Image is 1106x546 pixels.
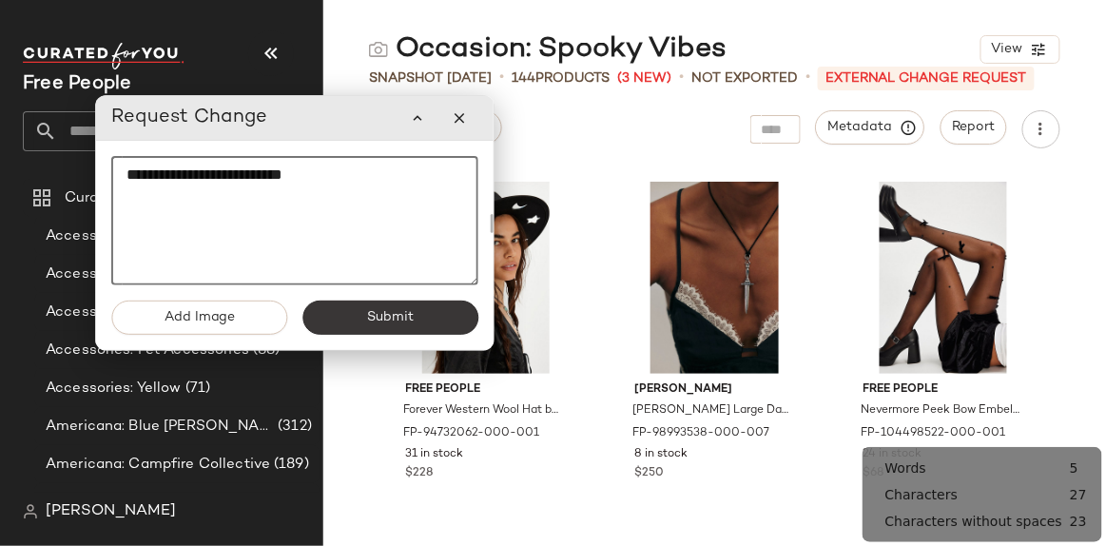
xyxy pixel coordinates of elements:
[634,446,688,463] span: 8 in stock
[270,454,309,476] span: (189)
[46,340,249,361] span: Accessories: Pet Accessories
[941,110,1007,145] button: Report
[23,43,184,69] img: cfy_white_logo.C9jOOHJF.svg
[369,68,492,88] span: Snapshot [DATE]
[952,120,996,135] span: Report
[634,465,664,482] span: $250
[512,68,610,88] div: Products
[366,310,414,325] span: Submit
[406,446,464,463] span: 31 in stock
[46,263,192,285] span: Accessories: Festival
[46,500,176,523] span: [PERSON_NAME]
[369,40,388,59] img: svg%3e
[46,492,275,514] span: Americana: Country Line Festival
[632,425,769,442] span: FP-98993538-000-007
[848,182,1039,374] img: 104498522_001_a
[46,416,274,438] span: Americana: Blue [PERSON_NAME] Baby
[46,302,237,323] span: Accessories: Matcha Green
[862,425,1006,442] span: FP-104498522-000-001
[23,504,38,519] img: svg%3e
[632,402,793,419] span: [PERSON_NAME] Large Dagger Pendant Necklace at Free People in Silver
[302,301,478,335] button: Submit
[991,42,1023,57] span: View
[406,465,434,482] span: $228
[679,67,684,89] span: •
[406,381,567,399] span: Free People
[512,71,535,86] span: 144
[404,402,565,419] span: Forever Western Wool Hat by Free People in Black
[980,35,1060,64] button: View
[634,381,795,399] span: [PERSON_NAME]
[818,67,1035,90] p: External Change Request
[805,67,810,89] span: •
[863,381,1024,399] span: Free People
[827,119,914,136] span: Metadata
[691,68,798,88] span: Not Exported
[862,402,1022,419] span: Nevermore Peek Bow Embellished Tights by Free People in Black
[816,110,925,145] button: Metadata
[274,416,312,438] span: (312)
[863,446,922,463] span: 24 in stock
[65,187,133,209] span: Curations
[46,454,270,476] span: Americana: Campfire Collective
[46,225,235,247] span: Accessories: Cold Weather
[499,67,504,89] span: •
[46,378,182,400] span: Accessories: Yellow
[404,425,540,442] span: FP-94732062-000-001
[182,378,211,400] span: (71)
[369,30,727,68] div: Occasion: Spooky Vibes
[617,68,671,88] span: (3 New)
[275,492,312,514] span: (276)
[23,74,132,94] span: Current Company Name
[619,182,810,374] img: 98993538_007_a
